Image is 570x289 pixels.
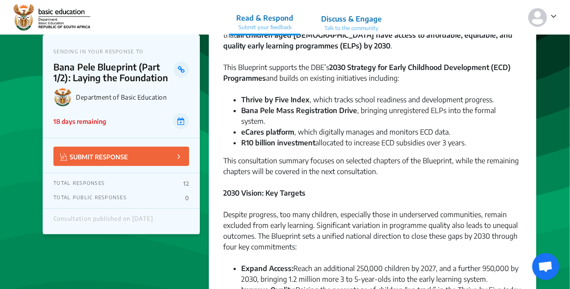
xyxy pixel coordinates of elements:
[60,151,128,162] p: SUBMIT RESPONSE
[53,215,153,227] div: Consultation published on [DATE]
[236,23,293,31] p: Submit your feedback
[241,94,522,105] li: , which tracks school readiness and development progress.
[53,88,72,106] img: Department of Basic Education logo
[277,138,315,147] strong: investment
[241,263,522,285] li: Reach an additional 250,000 children by 2027, and a further 950,000 by 2030, bringing 1.2 million...
[223,209,522,263] div: Despite progress, too many children, especially those in underserved communities, remain excluded...
[53,61,173,83] p: Bana Pele Blueprint (Part 1/2): Laying the Foundation
[76,93,189,101] p: Department of Basic Education
[321,24,382,32] p: Talk to the community
[241,106,357,115] strong: Bana Pele Mass Registration Drive
[53,194,127,201] p: TOTAL PUBLIC RESPONSES
[223,155,522,188] div: This consultation summary focuses on selected chapters of the Blueprint, while the remaining chap...
[528,8,547,27] img: person-default.svg
[223,188,305,197] strong: 2030 Vision: Key Targets
[241,127,294,136] strong: eCares platform
[241,95,309,104] strong: Thrive by Five Index
[241,264,293,273] strong: Expand Access:
[236,13,293,23] p: Read & Respond
[241,105,522,127] li: , bringing unregistered ELPs into the formal system.
[321,13,382,24] p: Discuss & Engage
[13,4,90,31] img: r3bhv9o7vttlwasn7lg2llmba4yf
[223,62,522,94] div: This Blueprint supports the DBE’s and builds on existing initiatives including:
[185,194,189,201] p: 0
[53,117,106,126] p: 18 days remaining
[60,153,67,161] img: Vector.jpg
[53,48,189,54] p: SENDING IN YOUR RESPONSE TO
[241,127,522,137] li: , which digitally manages and monitors ECD data.
[183,180,189,187] p: 12
[53,180,105,187] p: TOTAL RESPONSES
[241,137,522,148] li: allocated to increase ECD subsidies over 3 years.
[223,63,511,83] strong: 2030 Strategy for Early Childhood Development (ECD) Programmes
[241,138,275,147] strong: R10 billion
[53,147,189,166] button: SUBMIT RESPONSE
[532,253,559,280] div: Open chat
